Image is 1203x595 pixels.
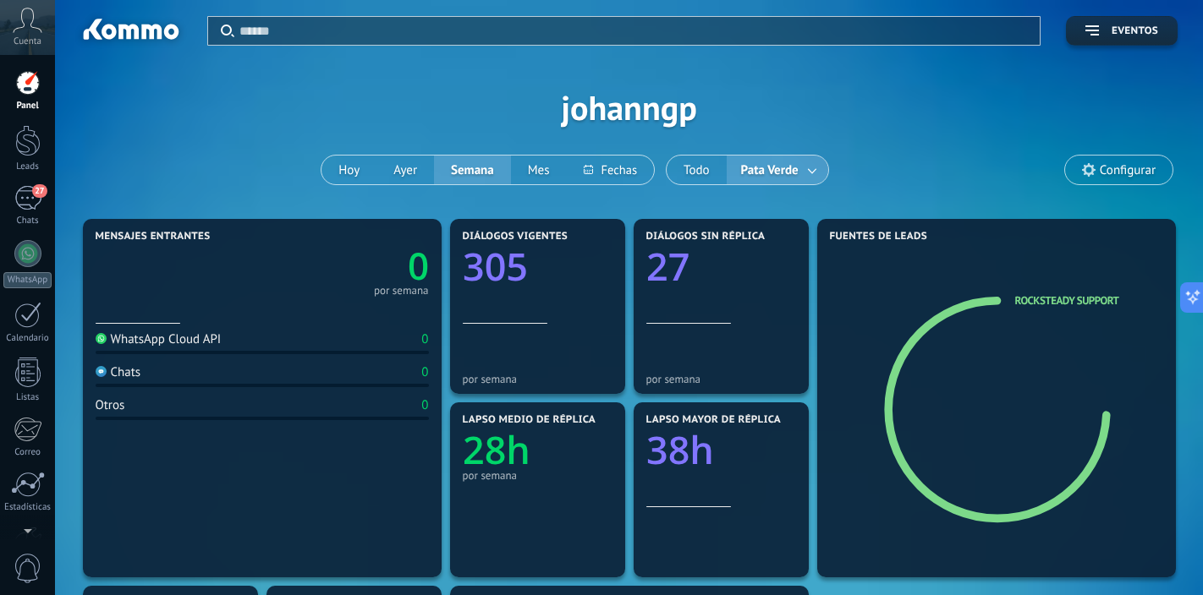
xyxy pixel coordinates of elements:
[646,424,796,476] a: 38h
[96,333,107,344] img: WhatsApp Cloud API
[3,447,52,458] div: Correo
[1015,293,1119,308] a: Rocksteady Support
[463,373,612,385] div: por semana
[667,156,727,184] button: Todo
[727,156,828,184] button: Pata Verde
[463,241,528,292] text: 305
[1112,25,1158,37] span: Eventos
[646,373,796,385] div: por semana
[646,424,714,476] text: 38h
[421,397,428,413] div: 0
[321,156,376,184] button: Hoy
[96,331,222,347] div: WhatsApp Cloud API
[463,424,530,476] text: 28h
[646,241,689,292] text: 27
[374,287,429,295] div: por semana
[646,231,766,243] span: Diálogos sin réplica
[3,333,52,344] div: Calendario
[3,216,52,227] div: Chats
[3,392,52,403] div: Listas
[463,469,612,482] div: por semana
[96,364,141,380] div: Chats
[32,184,47,198] span: 27
[3,502,52,513] div: Estadísticas
[1100,163,1156,177] span: Configurar
[3,272,52,288] div: WhatsApp
[14,36,41,47] span: Cuenta
[96,231,211,243] span: Mensajes entrantes
[262,240,429,291] a: 0
[96,397,125,413] div: Otros
[96,366,107,377] img: Chats
[463,231,569,243] span: Diálogos vigentes
[421,364,428,380] div: 0
[1066,16,1178,46] button: Eventos
[376,156,434,184] button: Ayer
[407,240,428,291] text: 0
[738,159,802,182] span: Pata Verde
[567,156,654,184] button: Fechas
[421,331,428,347] div: 0
[463,414,596,426] span: Lapso medio de réplica
[830,231,928,243] span: Fuentes de leads
[3,101,52,112] div: Panel
[3,161,52,172] div: Leads
[646,414,781,426] span: Lapso mayor de réplica
[511,156,567,184] button: Mes
[434,156,511,184] button: Semana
